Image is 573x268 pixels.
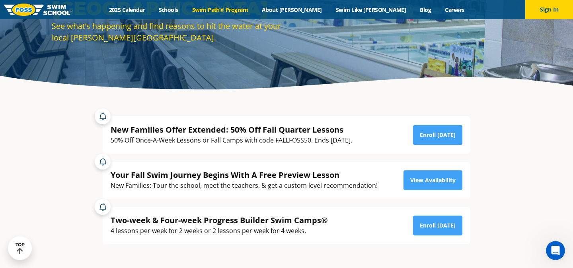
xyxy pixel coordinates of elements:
[111,215,328,226] div: Two-week & Four-week Progress Builder Swim Camps®
[4,4,72,16] img: FOSS Swim School Logo
[111,124,352,135] div: New Families Offer Extended: 50% Off Fall Quarter Lessons
[403,170,462,190] a: View Availability
[438,6,471,13] a: Careers
[111,180,378,191] div: New Families: Tour the school, meet the teachers, & get a custom level recommendation!
[413,125,462,145] a: Enroll [DATE]
[329,6,413,13] a: Swim Like [PERSON_NAME]
[16,242,25,255] div: TOP
[102,6,152,13] a: 2025 Calendar
[413,216,462,235] a: Enroll [DATE]
[152,6,185,13] a: Schools
[111,135,352,146] div: 50% Off Once-A-Week Lessons or Fall Camps with code FALLFOSS50. Ends [DATE].
[255,6,329,13] a: About [PERSON_NAME]
[413,6,438,13] a: Blog
[546,241,565,260] iframe: Intercom live chat
[111,226,328,236] div: 4 lessons per week for 2 weeks or 2 lessons per week for 4 weeks.
[52,20,283,43] div: See what’s happening and find reasons to hit the water at your local [PERSON_NAME][GEOGRAPHIC_DATA].
[111,170,378,180] div: Your Fall Swim Journey Begins With A Free Preview Lesson
[185,6,255,13] a: Swim Path® Program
